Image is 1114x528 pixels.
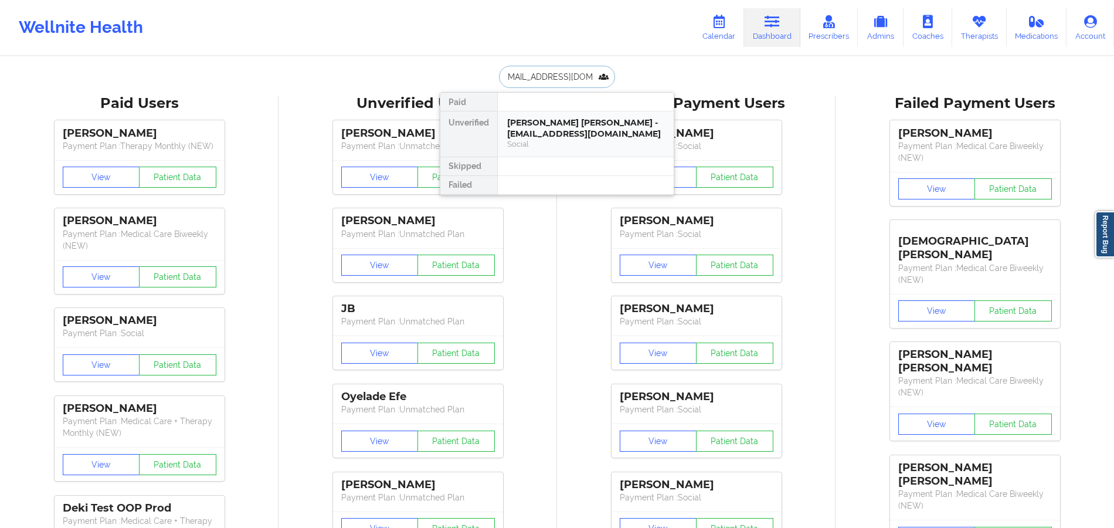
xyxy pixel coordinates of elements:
button: View [63,454,140,475]
p: Payment Plan : Unmatched Plan [341,316,495,327]
button: View [898,414,976,435]
button: Patient Data [696,431,773,452]
a: Dashboard [744,8,800,47]
div: [PERSON_NAME] [63,314,216,327]
button: Patient Data [139,454,216,475]
p: Payment Plan : Medical Care Biweekly (NEW) [63,228,216,252]
p: Payment Plan : Social [620,140,773,152]
div: Failed [440,176,497,195]
div: JB [341,302,495,316]
div: [PERSON_NAME] [341,127,495,140]
button: View [620,343,697,364]
div: Skipped Payment Users [565,94,827,113]
p: Payment Plan : Medical Care Biweekly (NEW) [898,140,1052,164]
p: Payment Plan : Social [620,228,773,240]
div: Skipped [440,157,497,176]
div: [PERSON_NAME] [620,214,773,228]
div: Social [507,139,664,149]
button: Patient Data [139,354,216,375]
div: Unverified [440,111,497,157]
button: View [63,354,140,375]
button: View [341,167,419,188]
div: [PERSON_NAME] [620,390,773,404]
button: View [620,431,697,452]
button: Patient Data [139,266,216,287]
a: Report Bug [1095,211,1114,258]
p: Payment Plan : Medical Care Biweekly (NEW) [898,262,1052,286]
button: Patient Data [974,300,1052,321]
p: Payment Plan : Unmatched Plan [341,492,495,503]
div: Oyelade Efe [341,390,495,404]
div: [PERSON_NAME] [63,214,216,228]
div: Failed Payment Users [844,94,1106,113]
div: [PERSON_NAME] [63,402,216,415]
div: Paid [440,93,497,111]
button: Patient Data [417,343,495,364]
button: View [341,431,419,452]
a: Medications [1007,8,1067,47]
div: [PERSON_NAME] [620,302,773,316]
p: Payment Plan : Social [620,316,773,327]
p: Payment Plan : Unmatched Plan [341,228,495,240]
p: Payment Plan : Therapy Monthly (NEW) [63,140,216,152]
div: [PERSON_NAME] [PERSON_NAME] [898,348,1052,375]
a: Account [1067,8,1114,47]
button: View [898,300,976,321]
div: [PERSON_NAME] [63,127,216,140]
button: View [341,343,419,364]
div: [PERSON_NAME] [341,214,495,228]
a: Admins [858,8,904,47]
button: Patient Data [696,167,773,188]
div: [PERSON_NAME] [898,127,1052,140]
div: Deki Test OOP Prod [63,502,216,515]
button: Patient Data [696,255,773,276]
button: Patient Data [417,167,495,188]
button: View [898,178,976,199]
button: Patient Data [696,343,773,364]
button: View [63,266,140,287]
div: [PERSON_NAME] [PERSON_NAME] [898,461,1052,488]
div: [PERSON_NAME] [PERSON_NAME] - [EMAIL_ADDRESS][DOMAIN_NAME] [507,117,664,139]
a: Prescribers [800,8,858,47]
div: Paid Users [8,94,270,113]
p: Payment Plan : Social [620,492,773,503]
p: Payment Plan : Medical Care + Therapy Monthly (NEW) [63,415,216,439]
p: Payment Plan : Unmatched Plan [341,140,495,152]
button: View [63,167,140,188]
button: Patient Data [417,431,495,452]
div: [PERSON_NAME] [620,127,773,140]
button: Patient Data [974,178,1052,199]
div: [PERSON_NAME] [620,478,773,492]
a: Calendar [694,8,744,47]
div: [DEMOGRAPHIC_DATA][PERSON_NAME] [898,226,1052,262]
div: Unverified Users [287,94,549,113]
p: Payment Plan : Social [620,404,773,415]
button: View [620,255,697,276]
button: Patient Data [417,255,495,276]
p: Payment Plan : Medical Care Biweekly (NEW) [898,488,1052,512]
p: Payment Plan : Unmatched Plan [341,404,495,415]
p: Payment Plan : Social [63,327,216,339]
div: [PERSON_NAME] [341,478,495,492]
button: Patient Data [139,167,216,188]
button: View [341,255,419,276]
a: Coaches [904,8,952,47]
p: Payment Plan : Medical Care Biweekly (NEW) [898,375,1052,398]
a: Therapists [952,8,1007,47]
button: Patient Data [974,414,1052,435]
